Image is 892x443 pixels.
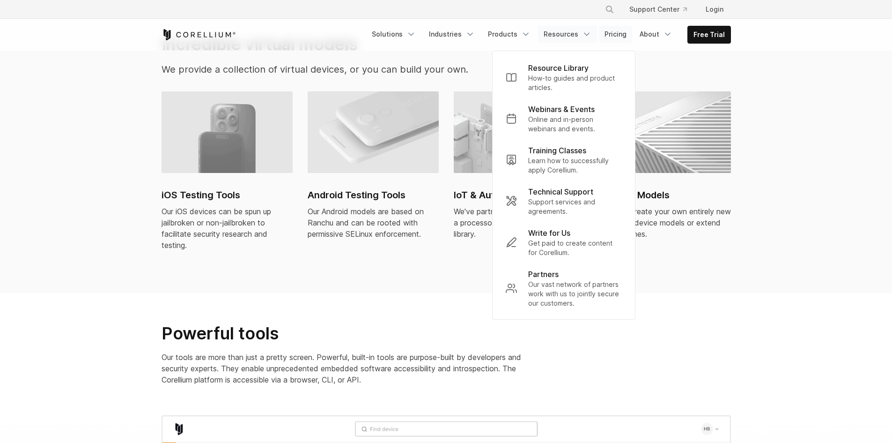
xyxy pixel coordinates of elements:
img: iPhone virtual machine and devices [162,91,293,173]
img: Custom Models [600,91,731,173]
a: Resources [538,26,597,43]
div: We've partnered with Arm to provide a processor and system board model library. [454,206,585,240]
button: Search [601,1,618,18]
div: Our Android models are based on Ranchu and can be rooted with permissive SELinux enforcement. [308,206,439,240]
a: Pricing [599,26,632,43]
a: Products [482,26,536,43]
a: Corellium Home [162,29,236,40]
p: Technical Support [528,186,593,197]
p: We provide a collection of virtual devices, or you can build your own. [162,62,535,76]
a: Webinars & Events Online and in-person webinars and events. [498,98,629,139]
a: iPhone virtual machine and devices iOS Testing Tools Our iOS devices can be spun up jailbroken or... [162,91,293,262]
a: Industries [423,26,480,43]
a: Solutions [366,26,421,43]
div: Navigation Menu [366,26,731,44]
a: Free Trial [688,26,730,43]
h2: Custom Models [600,188,731,202]
p: Webinars & Events [528,104,595,115]
p: How-to guides and product articles. [528,74,622,92]
p: Support services and agreements. [528,197,622,216]
img: IoT & Auto Library [454,91,585,173]
p: Learn how to successfully apply Corellium. [528,156,622,175]
p: Get paid to create content for Corellium. [528,239,622,257]
div: You can create your own entirely new hardware device models or extend existing ones. [600,206,731,240]
h2: Android Testing Tools [308,188,439,202]
p: Resource Library [528,62,589,74]
a: About [634,26,678,43]
p: Partners [528,269,559,280]
h2: IoT & Auto Library [454,188,585,202]
a: Custom Models Custom Models You can create your own entirely new hardware device models or extend... [600,91,731,251]
div: Navigation Menu [594,1,731,18]
h2: iOS Testing Tools [162,188,293,202]
a: Technical Support Support services and agreements. [498,180,629,222]
a: Training Classes Learn how to successfully apply Corellium. [498,139,629,180]
a: Resource Library How-to guides and product articles. [498,57,629,98]
p: Training Classes [528,145,586,156]
a: Write for Us Get paid to create content for Corellium. [498,222,629,263]
a: IoT & Auto Library IoT & Auto Library We've partnered with Arm to provide a processor and system ... [454,91,585,251]
img: Android virtual machine and devices [308,91,439,173]
a: Support Center [622,1,694,18]
a: Login [698,1,731,18]
p: Our vast network of partners work with us to jointly secure our customers. [528,280,622,308]
p: Write for Us [528,227,570,239]
a: Partners Our vast network of partners work with us to jointly secure our customers. [498,263,629,314]
h2: Powerful tools [162,323,536,344]
p: Our tools are more than just a pretty screen. Powerful, built-in tools are purpose-built by devel... [162,352,536,385]
div: Our iOS devices can be spun up jailbroken or non-jailbroken to facilitate security research and t... [162,206,293,251]
p: Online and in-person webinars and events. [528,115,622,134]
a: Android virtual machine and devices Android Testing Tools Our Android models are based on Ranchu ... [308,91,439,251]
